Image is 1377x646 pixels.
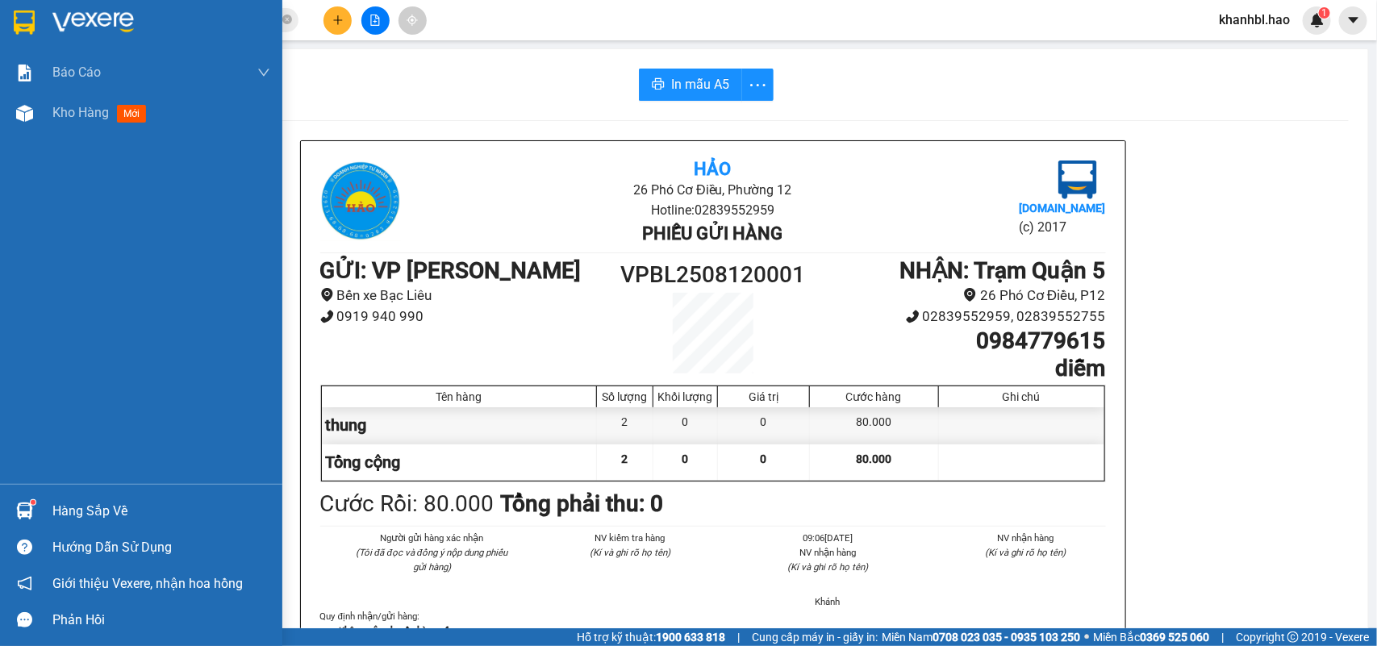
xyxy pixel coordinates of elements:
span: Miền Bắc [1093,628,1209,646]
div: Hàng sắp về [52,499,270,523]
b: Hảo [694,159,731,179]
span: | [737,628,740,646]
img: logo.jpg [1058,160,1097,199]
img: icon-new-feature [1310,13,1325,27]
div: thung [322,407,598,444]
li: 26 Phó Cơ Điều, Phường 12 [151,40,674,60]
img: solution-icon [16,65,33,81]
span: ⚪️ [1084,634,1089,640]
strong: Không vận chuyển hàng cấm. [340,625,461,636]
i: (Tôi đã đọc và đồng ý nộp dung phiếu gửi hàng) [356,547,507,573]
li: 02839552959, 02839552755 [811,306,1105,327]
button: plus [323,6,352,35]
span: aim [407,15,418,26]
li: 09:06[DATE] [749,531,908,545]
h1: 0984779615 [811,327,1105,355]
div: 80.000 [810,407,938,444]
span: 0 [761,452,767,465]
button: file-add [361,6,390,35]
li: NV nhận hàng [749,545,908,560]
li: Hotline: 02839552959 [451,200,974,220]
span: | [1221,628,1224,646]
button: printerIn mẫu A5 [639,69,742,101]
span: down [257,66,270,79]
li: Hotline: 02839552959 [151,60,674,80]
img: warehouse-icon [16,105,33,122]
span: Hỗ trợ kỹ thuật: [577,628,725,646]
span: notification [17,576,32,591]
span: 2 [622,452,628,465]
div: Khối lượng [657,390,713,403]
li: (c) 2017 [1019,217,1105,237]
span: close-circle [282,13,292,28]
li: NV kiểm tra hàng [550,531,710,545]
li: Bến xe Bạc Liêu [320,285,615,306]
span: khanhbl.hao [1206,10,1303,30]
span: question-circle [17,540,32,555]
i: (Kí và ghi rõ họ tên) [590,547,670,558]
div: Phản hồi [52,608,270,632]
div: Cước hàng [814,390,933,403]
span: In mẫu A5 [671,74,729,94]
span: plus [332,15,344,26]
i: (Kí và ghi rõ họ tên) [986,547,1066,558]
div: Cước Rồi : 80.000 [320,486,494,522]
span: Giới thiệu Vexere, nhận hoa hồng [52,573,243,594]
span: more [742,75,773,95]
div: Tên hàng [326,390,593,403]
span: caret-down [1346,13,1361,27]
button: caret-down [1339,6,1367,35]
span: phone [320,310,334,323]
h1: diễm [811,355,1105,382]
div: 0 [653,407,718,444]
div: 0 [718,407,810,444]
button: more [741,69,774,101]
li: 0919 940 990 [320,306,615,327]
b: [DOMAIN_NAME] [1019,202,1105,215]
div: Ghi chú [943,390,1100,403]
li: NV nhận hàng [946,531,1106,545]
button: aim [398,6,427,35]
img: logo.jpg [320,160,401,241]
div: Giá trị [722,390,805,403]
span: mới [117,105,146,123]
span: message [17,612,32,627]
li: Khánh [749,594,908,609]
span: Tổng cộng [326,452,401,472]
li: Người gửi hàng xác nhận [353,531,512,545]
div: Số lượng [601,390,649,403]
span: 0 [682,452,689,465]
img: warehouse-icon [16,502,33,519]
strong: 0369 525 060 [1140,631,1209,644]
b: GỬI : VP [PERSON_NAME] [320,257,582,284]
div: Hướng dẫn sử dụng [52,536,270,560]
h1: VPBL2508120001 [615,257,812,293]
span: Báo cáo [52,62,101,82]
span: printer [652,77,665,93]
b: Tổng phải thu: 0 [501,490,664,517]
div: 2 [597,407,653,444]
span: Miền Nam [882,628,1080,646]
strong: 1900 633 818 [656,631,725,644]
span: 80.000 [856,452,891,465]
sup: 1 [31,500,35,505]
span: environment [320,288,334,302]
b: GỬI : VP [PERSON_NAME] [20,117,282,144]
img: logo-vxr [14,10,35,35]
span: 1 [1321,7,1327,19]
img: logo.jpg [20,20,101,101]
strong: 0708 023 035 - 0935 103 250 [933,631,1080,644]
sup: 1 [1319,7,1330,19]
b: Phiếu gửi hàng [642,223,782,244]
span: Kho hàng [52,105,109,120]
li: 26 Phó Cơ Điều, P12 [811,285,1105,306]
b: NHẬN : Trạm Quận 5 [900,257,1106,284]
span: environment [963,288,977,302]
span: phone [906,310,920,323]
span: copyright [1287,631,1299,643]
span: close-circle [282,15,292,24]
span: Cung cấp máy in - giấy in: [752,628,878,646]
span: file-add [369,15,381,26]
li: 26 Phó Cơ Điều, Phường 12 [451,180,974,200]
i: (Kí và ghi rõ họ tên) [787,561,868,573]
